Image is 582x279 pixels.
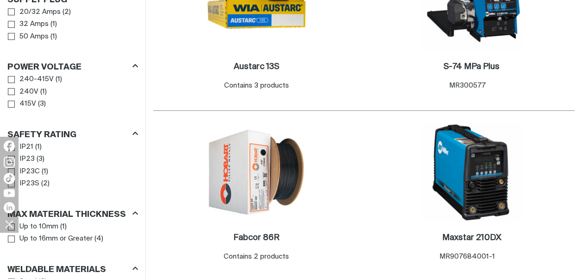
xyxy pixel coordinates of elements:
h2: Austarc 13S [234,63,279,71]
a: IP21 [8,141,33,153]
img: Facebook [4,140,15,152]
a: Fabcor 86R [233,233,280,243]
span: ( 1 ) [42,166,48,177]
img: Instagram [4,157,15,168]
span: ( 3 ) [37,154,44,165]
a: 240V [8,86,38,98]
a: Up to 10mm [8,221,58,233]
h3: Weldable Materials [7,265,106,275]
a: 50 Amps [8,31,49,43]
span: 240-415V [19,74,54,85]
img: LinkedIn [4,202,15,213]
img: Fabcor 86R [207,123,306,222]
img: TikTok [4,173,15,184]
span: ( 1 ) [50,32,57,42]
a: S-74 MPa Plus [444,62,500,72]
h2: S-74 MPa Plus [444,63,500,71]
h3: Power Voltage [7,62,81,73]
ul: Max Material Thickness [8,221,138,245]
h3: Max Material Thickness [7,209,126,220]
span: ( 2 ) [63,7,71,18]
h2: Fabcor 86R [233,234,280,242]
a: IP23 [8,153,35,165]
span: MR300577 [449,82,485,89]
span: MR907684001-1 [439,253,495,260]
a: IP23S [8,178,39,190]
h3: Safety Rating [7,130,76,140]
span: IP23C [19,166,40,177]
a: Up to 16mm or Greater [8,233,93,245]
ul: Supply Plug [8,6,138,43]
div: Weldable Materials [7,263,138,275]
div: Contains 2 products [224,252,289,262]
span: 50 Amps [19,32,49,42]
span: IP23 [19,154,35,165]
ul: Safety Rating [8,141,138,190]
a: Austarc 13S [234,62,279,72]
span: ( 2 ) [41,178,50,189]
h2: Maxstar 210DX [442,234,501,242]
a: 20/32 Amps [8,6,61,19]
span: ( 1 ) [40,87,47,97]
span: ( 4 ) [94,234,103,244]
img: Maxstar 210DX [422,123,521,222]
a: IP23C [8,165,40,178]
a: Maxstar 210DX [442,233,501,243]
a: 240-415V [8,73,54,86]
span: 32 Amps [19,19,49,30]
div: Power Voltage [7,61,138,73]
span: ( 1 ) [60,222,67,232]
ul: Power Voltage [8,73,138,110]
span: 415V [19,99,36,109]
div: Safety Rating [7,128,138,140]
span: ( 1 ) [56,74,62,85]
a: 415V [8,98,36,110]
a: 32 Amps [8,18,49,31]
span: ( 1 ) [50,19,57,30]
div: Contains 3 products [224,81,289,91]
div: Max Material Thickness [7,208,138,220]
span: Up to 16mm or Greater [19,234,93,244]
span: ( 1 ) [35,142,42,152]
span: 240V [19,87,38,97]
span: IP21 [19,142,33,152]
img: hide socials [1,216,17,232]
span: ( 3 ) [38,99,46,109]
span: Up to 10mm [19,222,58,232]
span: 20/32 Amps [19,7,61,18]
img: YouTube [4,189,15,197]
span: IP23S [19,178,39,189]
